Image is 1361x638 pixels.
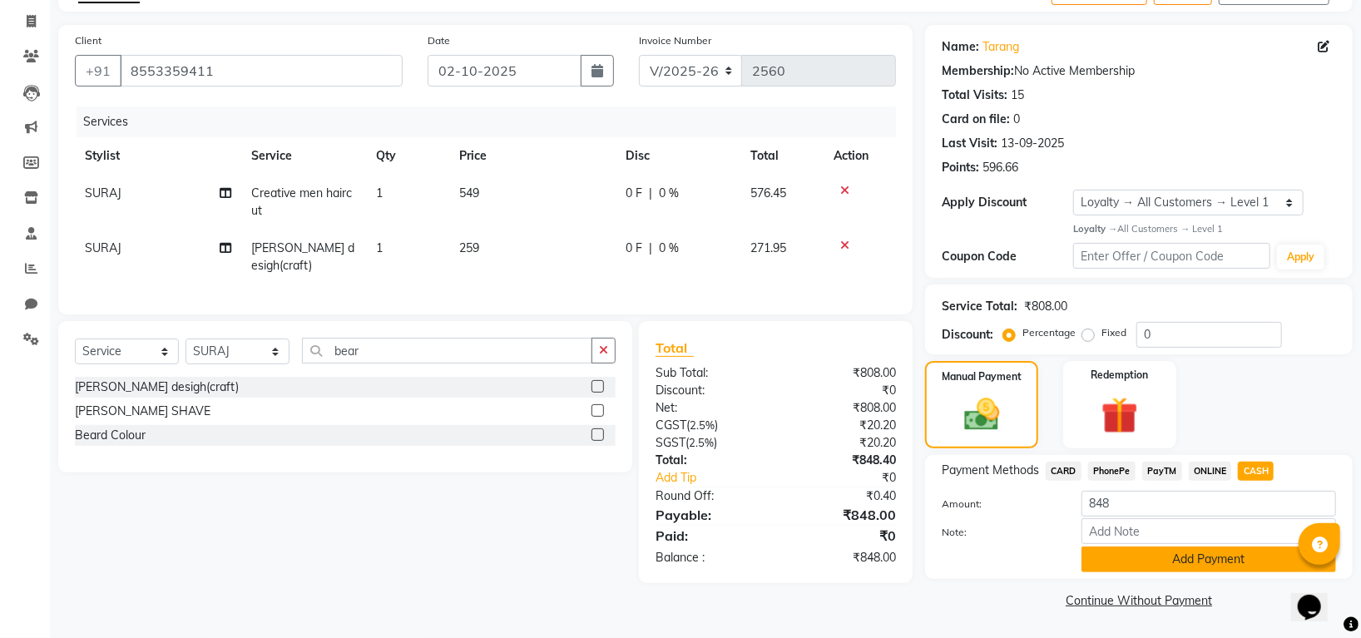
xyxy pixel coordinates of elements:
div: Membership: [942,62,1014,80]
button: +91 [75,55,121,87]
img: _gift.svg [1090,393,1150,438]
div: ₹808.00 [1024,298,1067,315]
label: Manual Payment [942,369,1022,384]
div: Coupon Code [942,248,1073,265]
div: Service Total: [942,298,1017,315]
div: [PERSON_NAME] SHAVE [75,403,210,420]
th: Disc [616,137,740,175]
div: 596.66 [982,159,1018,176]
span: 271.95 [750,240,786,255]
div: ₹808.00 [776,364,909,382]
label: Amount: [929,497,1069,512]
input: Add Note [1081,518,1336,544]
div: ₹0.40 [776,487,909,505]
div: ₹20.20 [776,417,909,434]
label: Invoice Number [639,33,711,48]
div: [PERSON_NAME] desigh(craft) [75,378,239,396]
span: 1 [376,240,383,255]
label: Date [428,33,450,48]
div: All Customers → Level 1 [1073,222,1336,236]
th: Total [740,137,824,175]
button: Add Payment [1081,547,1336,572]
div: 15 [1011,87,1024,104]
span: Creative men haircut [251,185,352,218]
div: ( ) [643,417,776,434]
span: 0 % [659,240,679,257]
div: Round Off: [643,487,776,505]
div: ₹0 [776,382,909,399]
span: CARD [1046,462,1081,481]
input: Search by Name/Mobile/Email/Code [120,55,403,87]
span: [PERSON_NAME] desigh(craft) [251,240,354,273]
div: 0 [1013,111,1020,128]
iframe: chat widget [1291,571,1344,621]
div: Payable: [643,505,776,525]
div: ₹20.20 [776,434,909,452]
div: ( ) [643,434,776,452]
div: ₹0 [798,469,908,487]
div: ₹848.00 [776,505,909,525]
div: ₹848.00 [776,549,909,566]
input: Search or Scan [302,338,592,364]
div: Discount: [942,326,993,344]
span: 2.5% [690,418,715,432]
span: CASH [1238,462,1274,481]
span: | [649,240,652,257]
div: ₹848.40 [776,452,909,469]
a: Tarang [982,38,1019,56]
div: No Active Membership [942,62,1336,80]
div: Card on file: [942,111,1010,128]
span: SURAJ [85,240,121,255]
span: 259 [459,240,479,255]
span: | [649,185,652,202]
th: Action [824,137,896,175]
span: Total [656,339,694,357]
th: Service [241,137,366,175]
th: Qty [366,137,449,175]
th: Price [449,137,616,175]
label: Client [75,33,101,48]
span: 0 % [659,185,679,202]
th: Stylist [75,137,241,175]
span: 1 [376,185,383,200]
input: Enter Offer / Coupon Code [1073,243,1270,269]
div: ₹0 [776,526,909,546]
a: Add Tip [643,469,798,487]
span: CGST [656,418,686,433]
div: Total: [643,452,776,469]
span: ONLINE [1189,462,1232,481]
span: 0 F [626,240,642,257]
label: Redemption [1091,368,1149,383]
label: Percentage [1022,325,1076,340]
span: SGST [656,435,685,450]
span: 576.45 [750,185,786,200]
a: Continue Without Payment [928,592,1349,610]
div: Paid: [643,526,776,546]
div: Name: [942,38,979,56]
strong: Loyalty → [1073,223,1117,235]
span: 549 [459,185,479,200]
div: Services [77,106,908,137]
span: Payment Methods [942,462,1039,479]
span: SURAJ [85,185,121,200]
div: Beard Colour [75,427,146,444]
label: Fixed [1101,325,1126,340]
div: ₹808.00 [776,399,909,417]
div: Last Visit: [942,135,997,152]
img: _cash.svg [953,394,1011,435]
span: PhonePe [1088,462,1136,481]
div: Sub Total: [643,364,776,382]
span: PayTM [1142,462,1182,481]
span: 2.5% [689,436,714,449]
button: Apply [1277,245,1324,270]
label: Note: [929,525,1069,540]
div: Discount: [643,382,776,399]
div: Total Visits: [942,87,1007,104]
div: Apply Discount [942,194,1073,211]
div: Net: [643,399,776,417]
div: Balance : [643,549,776,566]
span: 0 F [626,185,642,202]
div: Points: [942,159,979,176]
input: Amount [1081,491,1336,517]
div: 13-09-2025 [1001,135,1064,152]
